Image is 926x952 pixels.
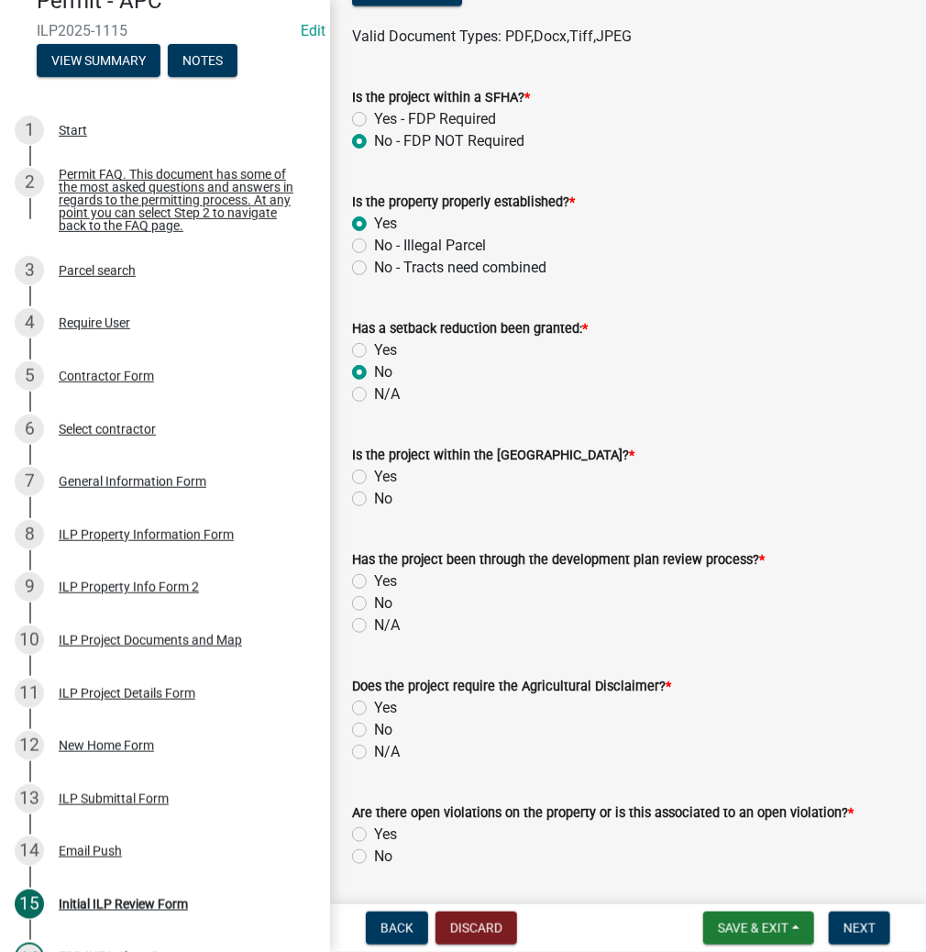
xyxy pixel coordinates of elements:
label: Yes [374,824,397,846]
span: Back [380,921,413,935]
label: Has a setback reduction been granted: [352,323,588,336]
label: Has the project been through the development plan review process? [352,554,765,567]
div: 4 [15,308,44,338]
div: ILP Property Information Form [59,528,234,541]
label: Yes - FDP Required [374,108,496,130]
label: Yes [374,339,397,361]
wm-modal-confirm: Edit Application Number [301,22,325,39]
label: Is the property properly established? [352,196,575,209]
button: Save & Exit [703,912,814,945]
div: Parcel search [59,264,136,277]
label: Does the project require the Agricultural Disclaimer? [352,681,671,693]
label: Yes [374,697,397,719]
div: Initial ILP Review Form [59,898,188,911]
wm-modal-confirm: Notes [168,54,237,69]
div: Contractor Form [59,370,154,382]
span: ILP2025-1115 [37,22,293,39]
label: No - FDP NOT Required [374,130,524,152]
div: Start [59,124,87,137]
div: 1 [15,116,44,145]
div: 8 [15,520,44,549]
div: Select contractor [59,423,156,436]
span: Next [843,921,876,935]
div: ILP Property Info Form 2 [59,581,199,593]
label: No [374,719,392,741]
label: No [374,488,392,510]
div: 7 [15,467,44,496]
button: Next [829,912,890,945]
div: ILP Submittal Form [59,792,169,805]
button: Notes [168,44,237,77]
div: 11 [15,679,44,708]
label: N/A [374,614,400,637]
div: 15 [15,890,44,919]
a: Edit [301,22,325,39]
div: ILP Project Details Form [59,687,195,700]
div: 14 [15,836,44,866]
div: New Home Form [59,739,154,752]
span: Valid Document Types: PDF,Docx,Tiff,JPEG [352,28,632,45]
label: Yes [374,570,397,592]
wm-modal-confirm: Summary [37,54,160,69]
label: Yes [374,213,397,235]
label: No [374,592,392,614]
label: Yes [374,466,397,488]
div: ILP Project Documents and Map [59,634,242,647]
div: 2 [15,168,44,197]
button: View Summary [37,44,160,77]
label: N/A [374,383,400,405]
label: No - Illegal Parcel [374,235,486,257]
label: No [374,846,392,868]
label: No - Tracts need combined [374,257,546,279]
label: Is the project within the [GEOGRAPHIC_DATA]? [352,449,634,462]
div: Permit FAQ. This document has some of the most asked questions and answers in regards to the perm... [59,168,301,232]
label: Are there open violations on the property or is this associated to an open violation? [352,807,854,820]
button: Back [366,912,428,945]
div: 10 [15,625,44,655]
label: N/A [374,741,400,763]
div: 12 [15,731,44,760]
div: 5 [15,361,44,391]
div: 3 [15,256,44,285]
div: 6 [15,415,44,444]
div: Email Push [59,845,122,858]
span: Save & Exit [718,921,788,935]
div: 9 [15,572,44,602]
div: General Information Form [59,475,206,488]
button: Discard [435,912,517,945]
div: 13 [15,784,44,814]
div: Require User [59,316,130,329]
label: No [374,361,392,383]
label: Is the project within a SFHA? [352,92,530,105]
